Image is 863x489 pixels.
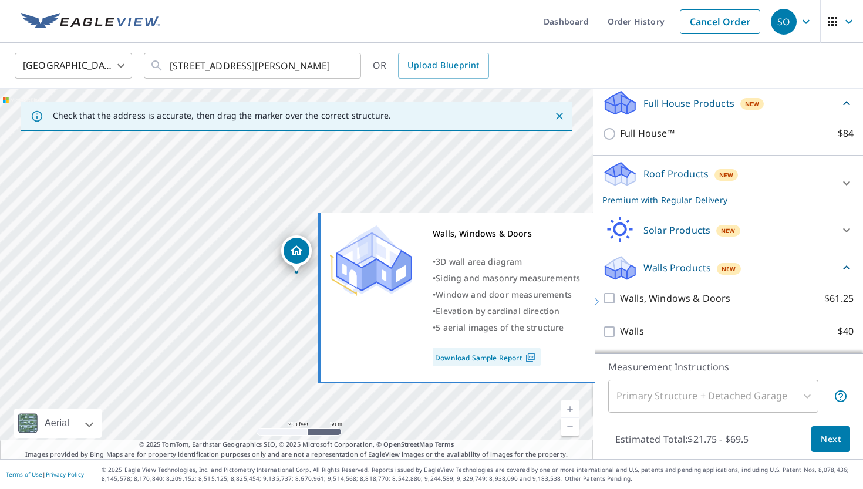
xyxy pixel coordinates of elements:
span: Upload Blueprint [407,58,479,73]
span: 5 aerial images of the structure [436,322,564,333]
p: Roof Products [643,167,709,181]
div: • [433,303,580,319]
div: SO [771,9,797,35]
a: Current Level 17, Zoom Out [561,418,579,436]
a: Download Sample Report [433,348,541,366]
p: Full House™ [620,126,675,141]
div: OR [373,53,489,79]
p: $84 [838,126,854,141]
img: Premium [330,225,412,296]
span: New [745,99,760,109]
p: Premium with Regular Delivery [602,194,832,206]
div: Primary Structure + Detached Garage [608,380,818,413]
p: Walls, Windows & Doors [620,291,730,306]
a: OpenStreetMap [383,440,433,448]
div: • [433,319,580,336]
a: Terms [435,440,454,448]
span: New [721,226,736,235]
a: Cancel Order [680,9,760,34]
span: 3D wall area diagram [436,256,522,267]
img: EV Logo [21,13,160,31]
p: Measurement Instructions [608,360,848,374]
div: Solar ProductsNew [602,216,854,244]
img: Pdf Icon [522,352,538,363]
p: © 2025 Eagle View Technologies, Inc. and Pictometry International Corp. All Rights Reserved. Repo... [102,466,857,483]
span: New [719,170,734,180]
button: Close [552,109,567,124]
a: Upload Blueprint [398,53,488,79]
p: Walls [620,324,644,339]
a: Privacy Policy [46,470,84,478]
div: Aerial [14,409,102,438]
span: New [722,264,736,274]
p: Estimated Total: $21.75 - $69.5 [606,426,759,452]
div: Full House ProductsNew [602,89,854,117]
a: Terms of Use [6,470,42,478]
input: Search by address or latitude-longitude [170,49,337,82]
div: [GEOGRAPHIC_DATA] [15,49,132,82]
div: Walls ProductsNew [602,254,854,282]
span: Siding and masonry measurements [436,272,580,284]
span: © 2025 TomTom, Earthstar Geographics SIO, © 2025 Microsoft Corporation, © [139,440,454,450]
a: Current Level 17, Zoom In [561,400,579,418]
p: Solar Products [643,223,710,237]
div: Dropped pin, building 1, Residential property, 39W387 W Burnham Ln Geneva, IL 60134 [281,235,312,272]
span: Window and door measurements [436,289,572,300]
span: Your report will include the primary structure and a detached garage if one exists. [834,389,848,403]
p: $61.25 [824,291,854,306]
div: Aerial [41,409,73,438]
p: Check that the address is accurate, then drag the marker over the correct structure. [53,110,391,121]
div: • [433,254,580,270]
div: • [433,270,580,286]
p: Walls Products [643,261,711,275]
div: Walls, Windows & Doors [433,225,580,242]
div: • [433,286,580,303]
p: Full House Products [643,96,734,110]
div: Roof ProductsNewPremium with Regular Delivery [602,160,854,206]
button: Next [811,426,850,453]
p: $40 [838,324,854,339]
p: | [6,471,84,478]
span: Elevation by cardinal direction [436,305,559,316]
span: Next [821,432,841,447]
